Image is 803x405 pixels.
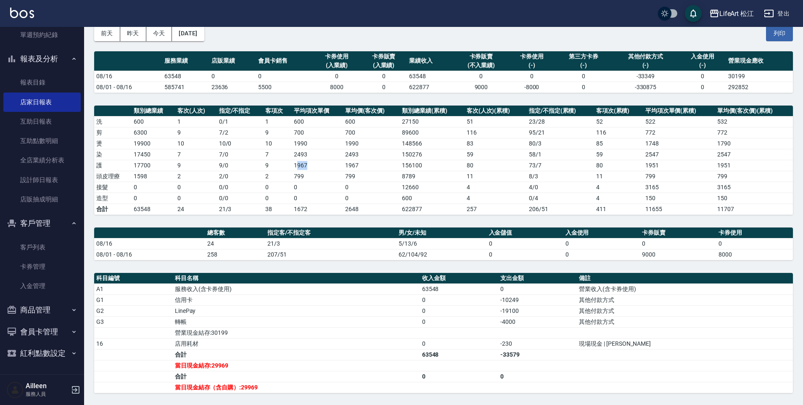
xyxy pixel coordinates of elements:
[726,51,793,71] th: 營業現金應收
[643,138,716,149] td: 1748
[3,151,81,170] a: 全店業績分析表
[498,305,577,316] td: -19100
[643,193,716,204] td: 150
[94,273,173,284] th: 科目編號
[360,71,407,82] td: 0
[640,238,716,249] td: 0
[715,193,793,204] td: 150
[594,182,643,193] td: 4
[94,171,132,182] td: 頭皮理療
[614,52,677,61] div: 其他付款方式
[456,61,506,70] div: (不入業績)
[173,305,420,316] td: LinePay
[175,127,217,138] td: 9
[527,171,594,182] td: 8 / 3
[94,149,132,160] td: 染
[94,305,173,316] td: G2
[173,294,420,305] td: 信用卡
[209,51,256,71] th: 店販業績
[679,71,726,82] td: 0
[343,127,400,138] td: 700
[256,71,313,82] td: 0
[681,61,724,70] div: (-)
[263,160,292,171] td: 9
[315,52,358,61] div: 卡券使用
[173,283,420,294] td: 服務收入(含卡券使用)
[292,160,343,171] td: 1967
[360,82,407,93] td: 0
[217,106,264,116] th: 指定/不指定
[26,382,69,390] h5: Ailleen
[94,273,793,393] table: a dense table
[715,171,793,182] td: 799
[343,138,400,149] td: 1990
[132,204,175,214] td: 63548
[577,305,793,316] td: 其他付款方式
[400,204,464,214] td: 622877
[263,127,292,138] td: 9
[527,149,594,160] td: 58 / 1
[465,106,527,116] th: 客次(人次)(累積)
[292,204,343,214] td: 1672
[3,257,81,276] a: 卡券管理
[292,171,343,182] td: 799
[420,349,499,360] td: 63548
[400,171,464,182] td: 8789
[643,127,716,138] td: 772
[132,127,175,138] td: 6300
[487,238,563,249] td: 0
[612,71,679,82] td: -33349
[132,138,175,149] td: 19900
[498,294,577,305] td: -10249
[292,138,343,149] td: 1990
[3,93,81,112] a: 店家日報表
[420,338,499,349] td: 0
[715,127,793,138] td: 772
[217,116,264,127] td: 0 / 1
[205,228,265,238] th: 總客數
[132,171,175,182] td: 1598
[643,149,716,160] td: 2547
[343,182,400,193] td: 0
[487,249,563,260] td: 0
[3,276,81,296] a: 入金管理
[456,52,506,61] div: 卡券販賣
[454,82,508,93] td: 9000
[527,116,594,127] td: 23 / 28
[487,228,563,238] th: 入金儲值
[175,116,217,127] td: 1
[715,149,793,160] td: 2547
[557,52,610,61] div: 第三方卡券
[265,249,396,260] td: 207/51
[162,51,209,71] th: 服務業績
[263,116,292,127] td: 1
[3,321,81,343] button: 會員卡管理
[94,127,132,138] td: 剪
[577,338,793,349] td: 現場現金 | [PERSON_NAME]
[3,238,81,257] a: 客戶列表
[563,238,640,249] td: 0
[498,273,577,284] th: 支出金額
[94,116,132,127] td: 洗
[465,127,527,138] td: 116
[726,71,793,82] td: 30199
[465,182,527,193] td: 4
[577,316,793,327] td: 其他付款方式
[716,228,793,238] th: 卡券使用
[3,342,81,364] button: 紅利點數設定
[498,283,577,294] td: 0
[555,82,612,93] td: 0
[396,238,487,249] td: 5/13/6
[343,204,400,214] td: 2648
[94,228,793,260] table: a dense table
[761,6,793,21] button: 登出
[420,371,499,382] td: 0
[3,299,81,321] button: 商品管理
[292,182,343,193] td: 0
[343,171,400,182] td: 799
[527,138,594,149] td: 80 / 3
[465,116,527,127] td: 51
[94,238,205,249] td: 08/16
[256,82,313,93] td: 5500
[510,52,553,61] div: 卡券使用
